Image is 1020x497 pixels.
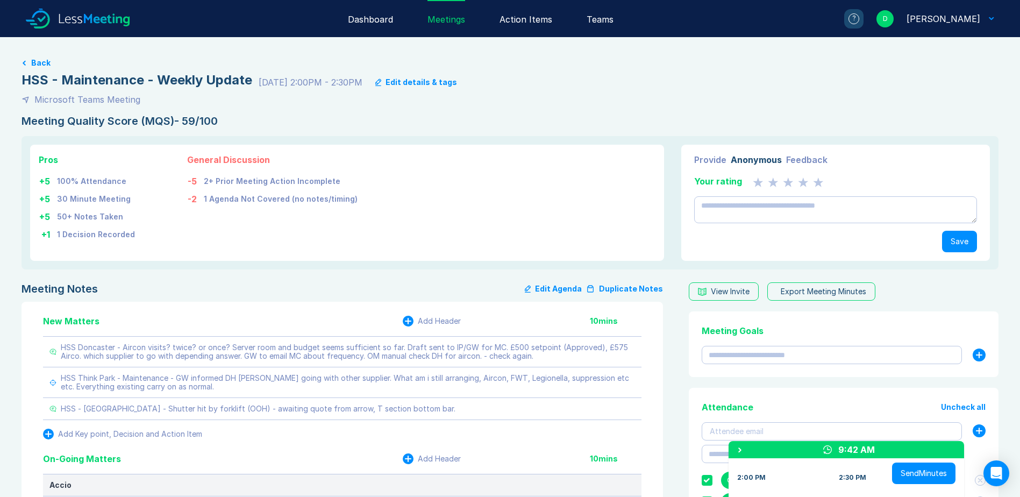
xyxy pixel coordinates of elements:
div: David Hayter [907,12,980,25]
div: Meeting Goals [702,324,986,337]
button: View Invite [689,282,759,301]
button: Back [31,59,51,67]
td: 50+ Notes Taken [56,206,135,224]
button: Uncheck all [941,403,986,411]
div: 9:42 AM [838,443,875,456]
div: Add Header [418,317,461,325]
div: On-Going Matters [43,452,121,465]
td: + 5 [39,206,56,224]
a: ? [831,9,864,29]
div: D [876,10,894,27]
div: 10 mins [590,455,641,463]
div: Add Header [418,455,461,463]
div: ? [848,13,859,24]
div: G [721,472,738,489]
div: Add Key point, Decision and Action Item [58,430,202,438]
div: View Invite [711,287,750,296]
div: HSS - Maintenance - Weekly Update [22,72,252,89]
div: HSS Doncaster - Aircon visits? twice? or once? Server room and budget seems sufficient so far. Dr... [61,343,635,360]
button: SendMinutes [892,463,955,484]
div: Export Meeting Minutes [781,287,866,296]
div: [DATE] 2:00PM - 2:30PM [259,76,362,89]
button: Add Key point, Decision and Action Item [43,429,202,439]
td: 100% Attendance [56,171,135,188]
td: 2+ Prior Meeting Action Incomplete [203,171,358,188]
div: 0 Stars [753,175,824,188]
td: + 5 [39,171,56,188]
button: Export Meeting Minutes [767,282,875,301]
div: Attendance [702,401,753,414]
button: Add Header [403,316,461,326]
button: Edit details & tags [375,78,457,87]
div: Feedback [786,153,828,166]
a: Back [22,59,998,67]
div: Provide [694,153,726,166]
button: Add Header [403,453,461,464]
div: Meeting Quality Score (MQS) - 59/100 [22,115,998,127]
div: Accio [49,481,635,489]
td: -2 [187,188,203,206]
div: Pros [39,153,135,166]
div: Anonymous [731,153,782,166]
td: 1 Agenda Not Covered (no notes/timing) [203,188,358,206]
td: + 5 [39,188,56,206]
button: Duplicate Notes [586,282,663,295]
div: Your rating [694,175,742,188]
div: Meeting Notes [22,282,98,295]
td: + 1 [39,224,56,242]
div: 2:00 PM [737,473,766,482]
div: 2:30 PM [839,473,866,482]
div: HSS - [GEOGRAPHIC_DATA] - Shutter hit by forklift (OOH) - awaiting quote from arrow, T section bo... [61,404,455,413]
td: 30 Minute Meeting [56,188,135,206]
div: Open Intercom Messenger [983,460,1009,486]
td: -5 [187,171,203,188]
div: HSS Think Park - Maintenance - GW informed DH [PERSON_NAME] going with other supplier. What am i ... [61,374,635,391]
div: General Discussion [187,153,358,166]
button: Edit Agenda [525,282,582,295]
button: Save [942,231,977,252]
div: 10 mins [590,317,641,325]
td: 1 Decision Recorded [56,224,135,242]
div: New Matters [43,315,99,328]
div: Microsoft Teams Meeting [34,93,140,106]
div: Edit details & tags [386,78,457,87]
